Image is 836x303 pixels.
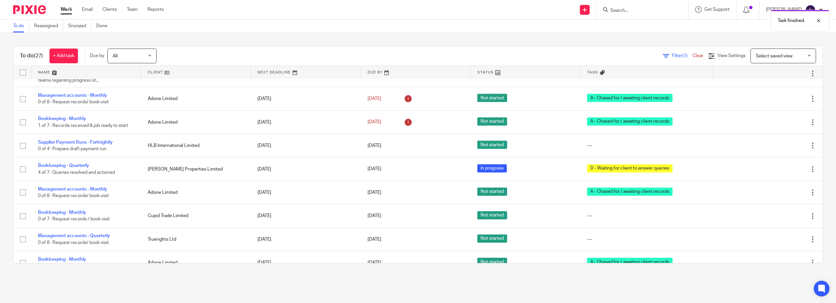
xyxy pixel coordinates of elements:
[38,170,115,175] span: 4 of 7 · Queries resolved and actioned
[38,233,110,238] a: Management accounts - Quarterly
[38,193,109,198] span: 0 of 8 · Request records/ book visit
[61,6,72,13] a: Work
[38,210,86,215] a: Bookkeeping - Monthly
[368,167,381,172] span: [DATE]
[141,87,251,111] td: Adone Limited
[113,54,118,58] span: All
[251,228,361,251] td: [DATE]
[477,141,507,149] span: Not started
[38,93,107,98] a: Management accounts - Monthly
[141,157,251,181] td: [PERSON_NAME] Properties Limited
[82,6,93,13] a: Email
[587,258,673,266] span: A - Chased for / awaiting client records
[251,111,361,134] td: [DATE]
[587,212,706,219] div: ---
[141,181,251,204] td: Adone Limited
[96,20,112,32] a: Done
[38,140,113,145] a: Supplier Payment Runs - Fortnightly
[693,53,703,58] a: Clear
[587,236,706,243] div: ---
[38,240,109,245] span: 0 of 8 · Request records/ book visit
[368,237,381,242] span: [DATE]
[477,94,507,102] span: Not started
[251,251,361,274] td: [DATE]
[38,217,110,222] span: 0 of 7 · Request records / book visit
[587,71,598,74] span: Tags
[38,257,86,262] a: Bookkeeping - Monthly
[368,260,381,265] span: [DATE]
[103,6,117,13] a: Clients
[587,94,673,102] span: A - Chased for / awaiting client records
[368,213,381,218] span: [DATE]
[13,20,29,32] a: To do
[141,111,251,134] td: Adone Limited
[587,188,673,196] span: A - Chased for / awaiting client records
[147,6,164,13] a: Reports
[127,6,138,13] a: Team
[251,134,361,157] td: [DATE]
[672,53,693,58] span: Filter
[34,53,43,58] span: (27)
[251,87,361,111] td: [DATE]
[717,53,746,58] span: View Settings
[251,181,361,204] td: [DATE]
[477,188,507,196] span: Not started
[778,17,805,24] p: Task finished.
[477,258,507,266] span: Not started
[38,187,107,192] a: Management accounts - Monthly
[477,164,507,172] span: In progress
[38,123,128,128] span: 1 of 7 · Records received & job ready to start
[587,117,673,126] span: A - Chased for / awaiting client records
[587,164,673,172] span: D - Waiting for client to answer queries
[251,204,361,228] td: [DATE]
[141,251,251,274] td: Adone Limited
[34,20,63,32] a: Reassigned
[38,147,106,151] span: 0 of 4 · Prepare draft payment run
[477,234,507,243] span: Not started
[38,163,89,168] a: Bookkeeping - Quarterly
[13,5,46,14] img: Pixie
[587,142,706,149] div: ---
[90,52,104,59] p: Due by
[141,134,251,157] td: HLB International Limited
[368,143,381,148] span: [DATE]
[477,117,507,126] span: Not started
[368,190,381,195] span: [DATE]
[368,120,381,125] span: [DATE]
[805,5,816,15] img: svg%3E
[38,116,86,121] a: Bookkeeping - Monthly
[477,211,507,219] span: Not started
[368,96,381,101] span: [DATE]
[38,100,109,105] span: 0 of 8 · Request records/ book visit
[141,228,251,251] td: Truerights Ltd
[49,49,78,63] a: + Add task
[756,54,792,58] span: Select saved view
[38,71,132,83] span: 0 of 4 · Liaise with Accounts & Advisory / Audit teams regarding progress of...
[251,157,361,181] td: [DATE]
[141,204,251,228] td: Cupid Trade Limited
[682,53,688,58] span: (1)
[68,20,91,32] a: Snoozed
[20,52,43,59] h1: To do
